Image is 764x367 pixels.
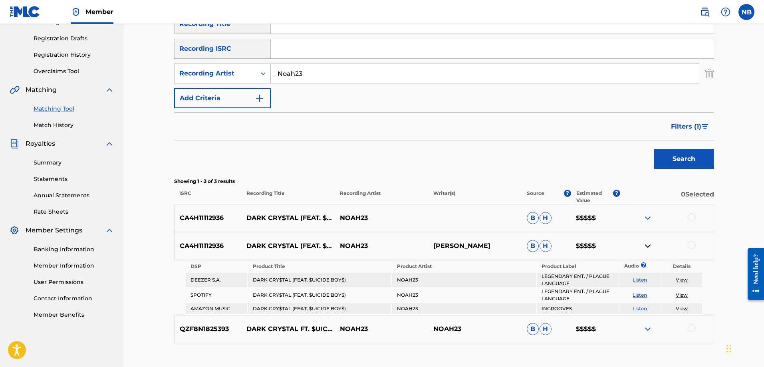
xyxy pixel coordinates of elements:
p: Source [527,190,544,204]
a: View [676,277,688,283]
td: SPOTIFY [186,288,247,302]
p: Recording Artist [335,190,428,204]
th: DSP [186,261,247,272]
a: Summary [34,159,114,167]
p: $$$$$ [571,213,620,223]
td: NOAH23 [392,273,536,287]
p: NOAH23 [428,324,522,334]
p: DARK CRY$TAL FT. $UICIDEBOY$ (WAVVEGAWD) [241,324,335,334]
img: expand [105,85,114,95]
p: [PERSON_NAME] [428,241,522,251]
a: Statements [34,175,114,183]
div: Drag [726,337,731,361]
span: Filters ( 1 ) [671,122,701,131]
a: Listen [633,306,647,311]
p: DARK CRY$TAL (FEAT. $UICIDE BOY$) [241,213,335,223]
p: ISRC [174,190,241,204]
span: Matching [26,85,57,95]
th: Product Label [537,261,619,272]
a: Member Information [34,262,114,270]
th: Details [661,261,702,272]
p: NOAH23 [335,241,428,251]
a: Banking Information [34,245,114,254]
a: View [676,306,688,311]
a: Match History [34,121,114,129]
span: B [527,240,539,252]
th: Product Title [248,261,391,272]
img: expand [105,139,114,149]
div: User Menu [738,4,754,20]
img: 9d2ae6d4665cec9f34b9.svg [255,93,264,103]
span: B [527,212,539,224]
td: DARK CRY$TAL (FEAT. $UICIDE BOY$) [248,288,391,302]
th: Product Artist [392,261,536,272]
a: Annual Statements [34,191,114,200]
img: expand [105,226,114,235]
p: DARK CRY$TAL (FEAT. $UICIDE BOY$) [241,241,335,251]
img: filter [702,124,708,129]
button: Filters (1) [666,117,714,137]
div: Recording Artist [179,69,251,78]
p: CA4H11112936 [175,213,242,223]
img: help [721,7,730,17]
img: Member Settings [10,226,19,235]
a: Overclaims Tool [34,67,114,75]
img: contract [643,241,653,251]
img: MLC Logo [10,6,40,18]
p: $$$$$ [571,241,620,251]
td: DARK CRY$TAL (FEAT. $UICIDE BOY$) [248,273,391,287]
img: Matching [10,85,20,95]
span: H [540,240,552,252]
p: Audio [619,262,629,270]
img: search [700,7,710,17]
iframe: Chat Widget [724,329,764,367]
span: ? [564,190,571,197]
a: Registration History [34,51,114,59]
img: Royalties [10,139,19,149]
span: Member Settings [26,226,82,235]
a: Registration Drafts [34,34,114,43]
a: Contact Information [34,294,114,303]
td: DARK CRY$TAL (FEAT. $UICIDE BOY$) [248,303,391,314]
td: INGROOVES [537,303,619,314]
button: Search [654,149,714,169]
iframe: Resource Center [742,242,764,306]
a: Member Benefits [34,311,114,319]
a: View [676,292,688,298]
p: Recording Title [241,190,334,204]
form: Search Form [174,14,714,173]
p: NOAH23 [335,213,428,223]
span: Royalties [26,139,55,149]
span: H [540,212,552,224]
p: Showing 1 - 3 of 3 results [174,178,714,185]
span: Member [85,7,113,16]
div: Help [718,4,734,20]
span: B [527,323,539,335]
p: NOAH23 [335,324,428,334]
td: AMAZON MUSIC [186,303,247,314]
a: Public Search [697,4,713,20]
td: DEEZER S.A. [186,273,247,287]
p: QZF8N1825393 [175,324,242,334]
a: Listen [633,292,647,298]
td: NOAH23 [392,303,536,314]
p: Writer(s) [428,190,522,204]
img: Top Rightsholder [71,7,81,17]
p: Estimated Value [576,190,613,204]
p: 0 Selected [620,190,714,204]
td: NOAH23 [392,288,536,302]
p: CA4H11112936 [175,241,242,251]
a: Listen [633,277,647,283]
a: Matching Tool [34,105,114,113]
a: Rate Sheets [34,208,114,216]
button: Add Criteria [174,88,271,108]
td: LEGENDARY ENT. / PLAGUE LANGUAGE [537,273,619,287]
td: LEGENDARY ENT. / PLAGUE LANGUAGE [537,288,619,302]
img: Delete Criterion [705,63,714,83]
p: $$$$$ [571,324,620,334]
span: ? [613,190,620,197]
a: User Permissions [34,278,114,286]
